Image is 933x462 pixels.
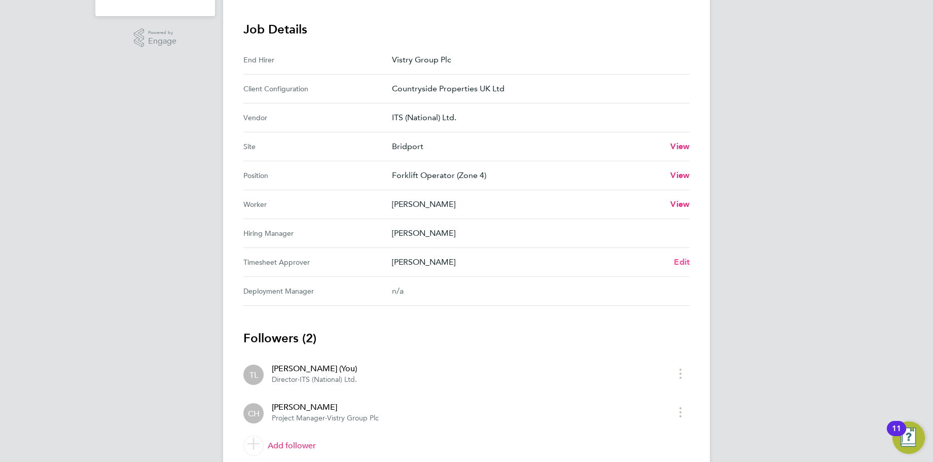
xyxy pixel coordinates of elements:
p: Vistry Group Plc [392,54,681,66]
span: View [670,199,690,209]
a: Add follower [243,432,690,460]
div: Deployment Manager [243,285,392,297]
button: timesheet menu [671,366,690,381]
div: Vendor [243,112,392,124]
a: Powered byEngage [134,28,177,48]
div: End Hirer [243,54,392,66]
p: Bridport [392,140,662,153]
div: Hiring Manager [243,227,392,239]
div: n/a [392,285,673,297]
span: Powered by [148,28,176,37]
div: Tim Lerwill (You) [243,365,264,385]
span: ITS (National) Ltd. [300,375,357,384]
p: Forklift Operator (Zone 4) [392,169,662,182]
a: View [670,169,690,182]
span: View [670,170,690,180]
div: Position [243,169,392,182]
span: · [325,414,327,422]
h3: Followers (2) [243,330,690,346]
button: Open Resource Center, 11 new notifications [892,421,925,454]
div: Worker [243,198,392,210]
a: View [670,140,690,153]
h3: Job Details [243,21,690,38]
a: View [670,198,690,210]
span: View [670,141,690,151]
span: Edit [674,257,690,267]
div: [PERSON_NAME] [272,401,379,413]
p: [PERSON_NAME] [392,256,666,268]
p: [PERSON_NAME] [392,227,681,239]
div: Timesheet Approver [243,256,392,268]
span: · [298,375,300,384]
a: Edit [674,256,690,268]
div: Site [243,140,392,153]
span: Vistry Group Plc [327,414,379,422]
span: Director [272,375,298,384]
span: CH [248,408,260,419]
button: timesheet menu [671,404,690,420]
div: Client Configuration [243,83,392,95]
span: Engage [148,37,176,46]
span: Project Manager [272,414,325,422]
p: [PERSON_NAME] [392,198,662,210]
p: ITS (National) Ltd. [392,112,681,124]
p: Countryside Properties UK Ltd [392,83,681,95]
div: Chris Hickey [243,403,264,423]
div: 11 [892,429,901,442]
div: [PERSON_NAME] (You) [272,363,357,375]
span: TL [249,369,258,380]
